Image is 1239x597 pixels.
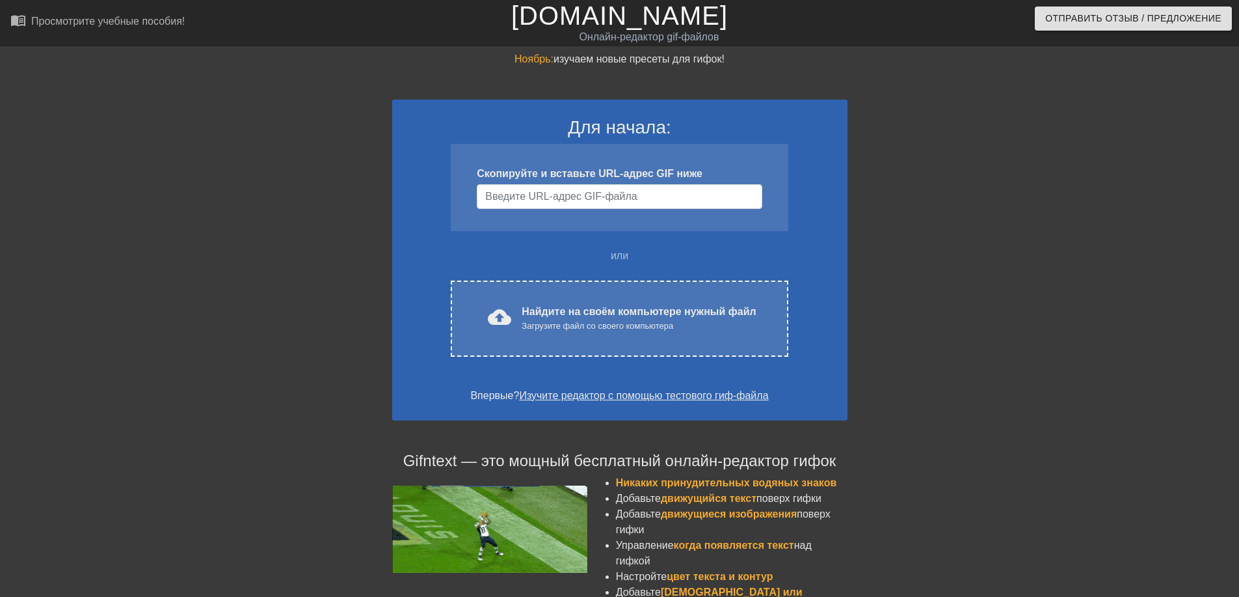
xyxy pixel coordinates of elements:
[403,452,836,469] ya-tr-span: Gifntext — это мощный бесплатный онлайн-редактор гифок
[667,571,773,582] ya-tr-span: цвет текста и контур
[616,493,661,504] ya-tr-span: Добавьте
[616,540,674,551] ya-tr-span: Управление
[470,390,519,401] ya-tr-span: Впервые?
[661,493,756,504] ya-tr-span: движущийся текст
[568,117,671,137] ya-tr-span: Для начала:
[616,508,661,520] ya-tr-span: Добавьте
[756,493,821,504] ya-tr-span: поверх гифки
[616,477,837,488] ya-tr-span: Никаких принудительных водяных знаков
[477,168,702,179] ya-tr-span: Скопируйте и вставьте URL-адрес GIF ниже
[616,540,812,566] ya-tr-span: над гифкой
[674,540,794,551] ya-tr-span: когда появляется текст
[10,12,105,28] ya-tr-span: menu_book_бук меню
[519,390,768,401] a: Изучите редактор с помощью тестового гиф-файла
[579,31,719,42] ya-tr-span: Онлайн-редактор gif-файлов
[10,12,185,33] a: Просмотрите учебные пособия!
[661,508,797,520] ya-tr-span: движущиеся изображения
[392,486,587,573] img: football_small.gif
[488,305,612,329] ya-tr-span: cloud_upload загрузить
[477,184,762,209] input: Имя пользователя
[1035,7,1232,31] button: Отправить Отзыв / Предложение
[611,250,628,261] ya-tr-span: или
[522,321,673,331] ya-tr-span: Загрузите файл со своего компьютера
[514,53,553,64] ya-tr-span: Ноябрь:
[616,571,667,582] ya-tr-span: Настройте
[31,16,185,27] ya-tr-span: Просмотрите учебные пособия!
[553,53,725,64] ya-tr-span: изучаем новые пресеты для гифок!
[1045,10,1221,27] ya-tr-span: Отправить Отзыв / Предложение
[511,1,728,30] a: [DOMAIN_NAME]
[522,306,756,317] ya-tr-span: Найдите на своём компьютере нужный файл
